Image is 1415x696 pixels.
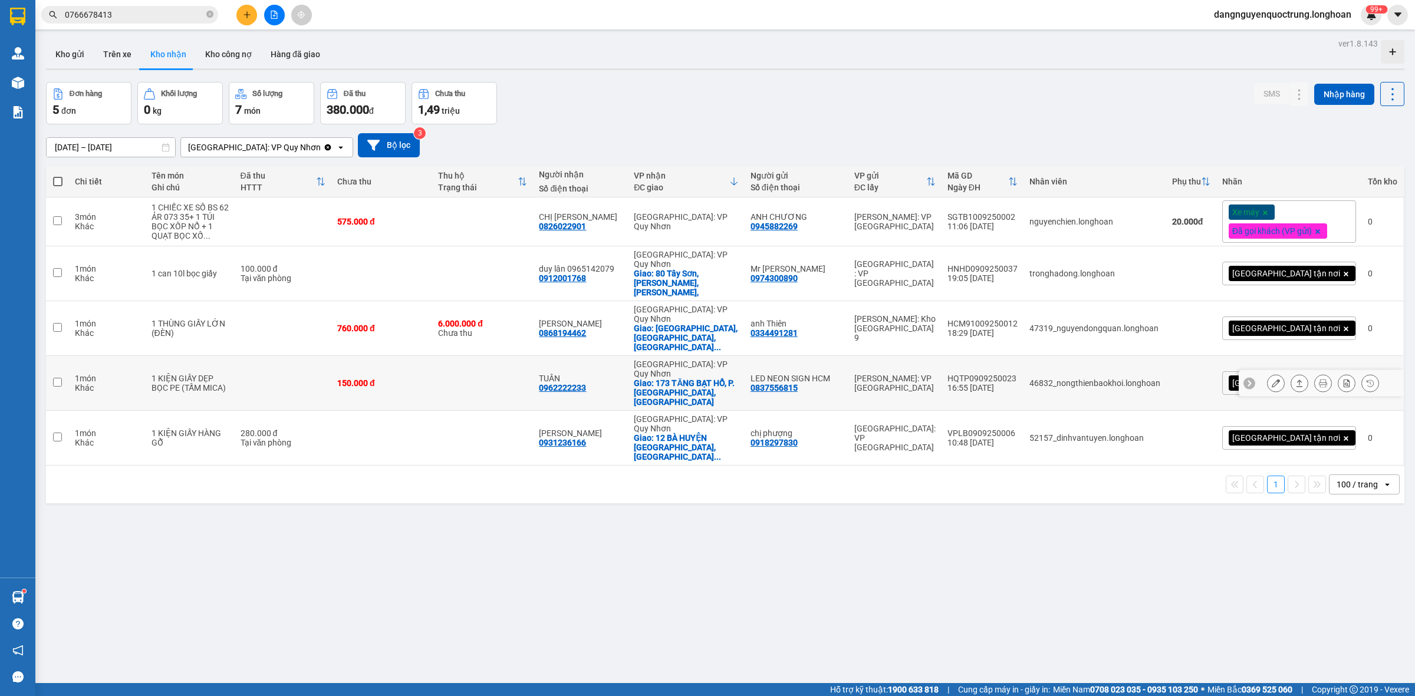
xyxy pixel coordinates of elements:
input: Selected Bình Định: VP Quy Nhơn. [322,141,323,153]
div: 575.000 đ [337,217,426,226]
div: [GEOGRAPHIC_DATA] : VP [GEOGRAPHIC_DATA] [854,259,936,288]
span: [GEOGRAPHIC_DATA] tận nơi [1232,433,1340,443]
img: warehouse-icon [12,77,24,89]
span: question-circle [12,618,24,629]
div: 100 / trang [1337,479,1378,490]
div: 11:06 [DATE] [947,222,1018,231]
div: MỘNG THỦY [539,319,622,328]
button: 1 [1267,476,1285,493]
span: [GEOGRAPHIC_DATA] tận nơi [1232,323,1340,334]
div: 1 THÙNG GIẤY LỚN (ĐÈN) [152,319,229,338]
button: Kho nhận [141,40,196,68]
button: file-add [264,5,285,25]
div: ver 1.8.143 [1338,37,1378,50]
div: Đơn hàng [70,90,102,98]
sup: 1 [22,589,26,593]
div: Ghi chú [152,183,229,192]
div: [GEOGRAPHIC_DATA]: VP Quy Nhơn [634,305,738,324]
div: 0 [1368,324,1397,333]
div: 0974300890 [751,273,798,283]
div: 1 món [75,428,139,438]
span: đ [369,106,374,116]
div: Giao: 80 Tây Sơn,Nguyễn Văn Cừ, Quy Nhơn, [634,269,738,297]
button: Kho công nợ [196,40,261,68]
div: Số điện thoại [751,183,843,192]
div: 1 KIỆN GIẤY HÀNG GỖ [152,428,229,447]
div: Giao: 363 TÂY SƠN, P QUANG TRUNG, TP QUY NHƠN, BÌNH ĐỊNH [634,324,738,352]
svg: Clear value [323,143,333,152]
span: 5 [52,103,59,117]
div: 100.000 đ [241,264,325,273]
div: 0 [1368,433,1397,443]
span: message [12,671,24,682]
div: [GEOGRAPHIC_DATA]: VP Quy Nhơn [634,414,738,433]
div: anh Thiên [751,319,843,328]
button: Đã thu380.000đ [320,82,406,124]
div: Phụ thu [1172,177,1201,186]
button: Khối lượng0kg [137,82,223,124]
div: Khác [75,273,139,283]
button: aim [291,5,312,25]
button: Hàng đã giao [261,40,330,68]
img: logo-vxr [10,8,25,25]
div: 47319_nguyendongquan.longhoan [1029,324,1160,333]
div: [PERSON_NAME]: VP [GEOGRAPHIC_DATA] [854,374,936,392]
div: Tồn kho [1368,177,1397,186]
span: 1,49 [418,103,440,117]
div: tronghadong.longhoan [1029,269,1160,278]
div: HNHD0909250037 [947,264,1018,273]
div: 0868194462 [539,328,586,338]
div: 16:55 [DATE] [947,383,1018,392]
input: Select a date range. [47,138,175,157]
span: file-add [270,11,278,19]
div: 760.000 đ [337,324,426,333]
div: Khác [75,328,139,338]
span: ... [714,342,721,352]
span: close-circle [206,9,213,21]
button: plus [236,5,257,25]
span: Đã gọi khách (VP gửi) [1232,226,1312,236]
div: Tại văn phòng [241,438,325,447]
div: 150.000 đ [337,378,426,388]
img: solution-icon [12,106,24,118]
div: 1 CHIẾC XE SỐ BS 62 ẢR 073 35+ 1 TÚI BỌC XỐP NỔ + 1 QUẠT BỌC XỐP NỔ [152,203,229,240]
div: 0918297830 [751,438,798,447]
th: Toggle SortBy [848,166,942,197]
div: [GEOGRAPHIC_DATA]: VP Quy Nhơn [634,250,738,269]
span: | [1301,683,1303,696]
div: 0826022901 [539,222,586,231]
div: Chi tiết [75,177,139,186]
span: món [244,106,261,116]
button: Bộ lọc [358,133,420,157]
div: [GEOGRAPHIC_DATA]: VP Quy Nhơn [188,141,321,153]
button: Chưa thu1,49 triệu [412,82,497,124]
span: copyright [1350,685,1358,694]
span: Miền Nam [1053,683,1198,696]
div: Tại văn phòng [241,273,325,283]
div: 0945882269 [751,222,798,231]
span: close-circle [206,11,213,18]
th: Toggle SortBy [432,166,533,197]
strong: 0708 023 035 - 0935 103 250 [1090,685,1198,694]
div: ANH CHƯƠNG [751,212,843,222]
div: 3 món [75,212,139,222]
div: Người nhận [539,170,622,179]
button: Số lượng7món [229,82,314,124]
div: SGTB1009250002 [947,212,1018,222]
div: 19:05 [DATE] [947,273,1018,283]
span: notification [12,645,24,656]
div: Khối lượng [161,90,197,98]
div: 0837556815 [751,383,798,392]
div: ANH THANH [539,428,622,438]
div: CHỊ HÂN [539,212,622,222]
span: Hỗ trợ kỹ thuật: [830,683,939,696]
div: Chưa thu [337,177,426,186]
div: [PERSON_NAME]: VP [GEOGRAPHIC_DATA] [854,212,936,231]
div: Giao: 173 TĂNG BẠT HỔ, P. QUY NHƠN, BÌNH ĐỊNH [634,378,738,407]
div: Tên món [152,171,229,180]
span: caret-down [1393,9,1403,20]
th: Toggle SortBy [628,166,744,197]
button: Nhập hàng [1314,84,1374,105]
div: HCM91009250012 [947,319,1018,328]
div: 10:48 [DATE] [947,438,1018,447]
